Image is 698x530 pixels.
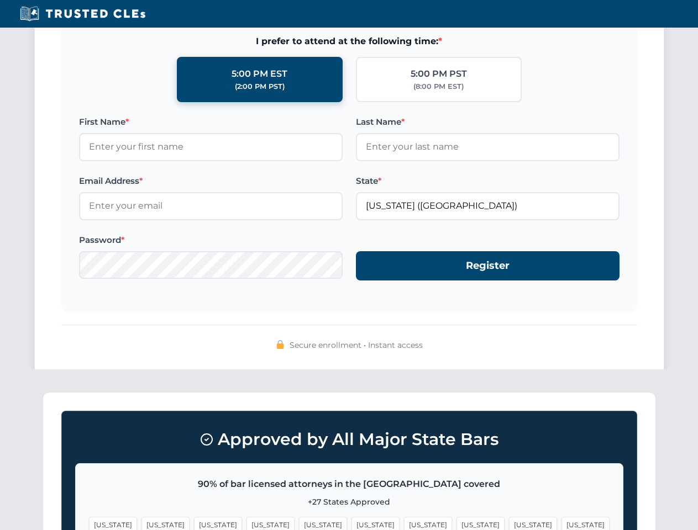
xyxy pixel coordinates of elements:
[79,192,343,220] input: Enter your email
[356,251,620,280] button: Register
[356,133,620,161] input: Enter your last name
[79,133,343,161] input: Enter your first name
[89,477,610,491] p: 90% of bar licensed attorneys in the [GEOGRAPHIC_DATA] covered
[75,425,623,454] h3: Approved by All Major State Bars
[276,340,285,349] img: 🔒
[79,234,343,247] label: Password
[356,192,620,220] input: Florida (FL)
[79,174,343,188] label: Email Address
[413,81,464,92] div: (8:00 PM EST)
[356,115,620,129] label: Last Name
[17,6,149,22] img: Trusted CLEs
[235,81,285,92] div: (2:00 PM PST)
[79,34,620,49] span: I prefer to attend at the following time:
[232,67,287,81] div: 5:00 PM EST
[89,496,610,508] p: +27 States Approved
[79,115,343,129] label: First Name
[290,339,423,351] span: Secure enrollment • Instant access
[411,67,467,81] div: 5:00 PM PST
[356,174,620,188] label: State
